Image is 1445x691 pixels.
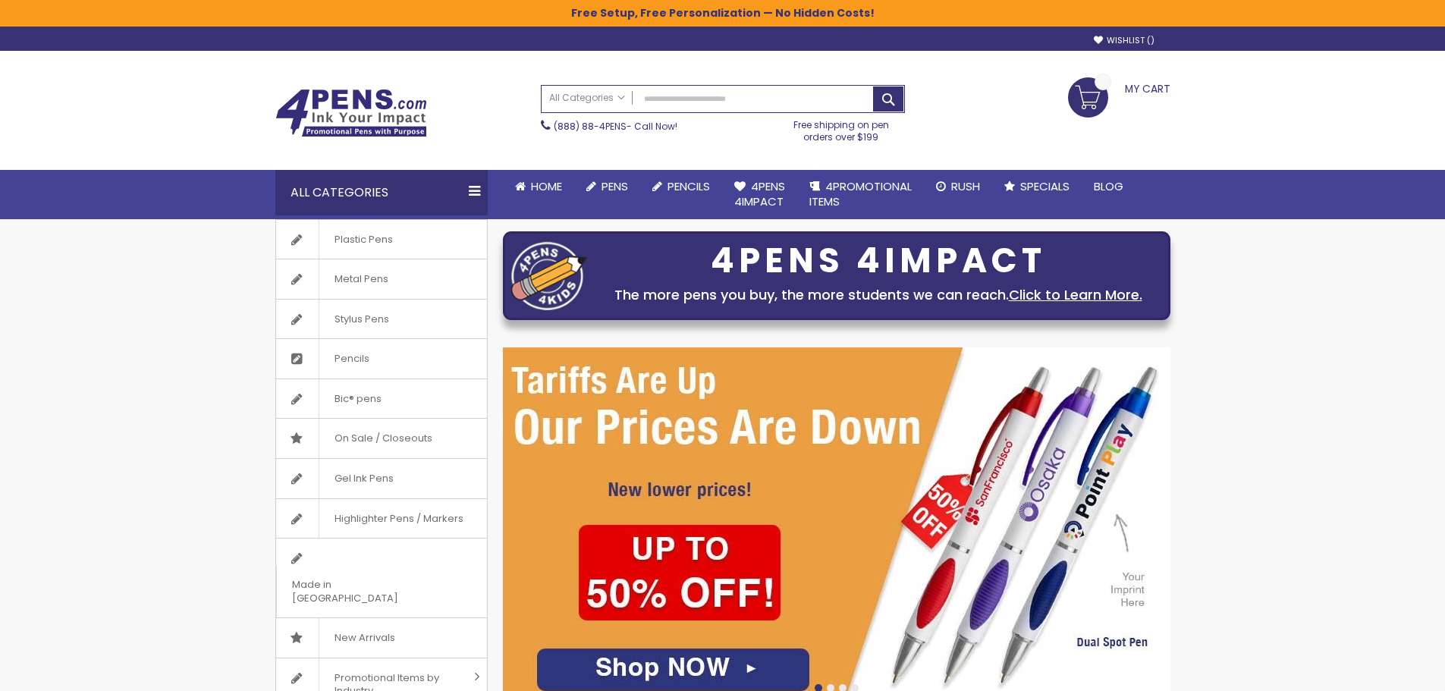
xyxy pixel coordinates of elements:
a: Blog [1082,170,1136,203]
span: 4PROMOTIONAL ITEMS [809,178,912,209]
span: Plastic Pens [319,220,408,259]
a: Pencils [640,170,722,203]
a: Specials [992,170,1082,203]
a: Wishlist [1094,35,1154,46]
span: Specials [1020,178,1070,194]
a: Plastic Pens [276,220,487,259]
a: Highlighter Pens / Markers [276,499,487,539]
span: Metal Pens [319,259,404,299]
span: Pens [602,178,628,194]
a: Home [503,170,574,203]
img: 4Pens Custom Pens and Promotional Products [275,89,427,137]
a: All Categories [542,86,633,111]
span: Pencils [668,178,710,194]
a: Pens [574,170,640,203]
a: Made in [GEOGRAPHIC_DATA] [276,539,487,617]
img: four_pen_logo.png [511,241,587,310]
div: The more pens you buy, the more students we can reach. [595,284,1162,306]
span: Stylus Pens [319,300,404,339]
span: Gel Ink Pens [319,459,409,498]
a: 4PROMOTIONALITEMS [797,170,924,219]
span: New Arrivals [319,618,410,658]
a: Pencils [276,339,487,378]
a: (888) 88-4PENS [554,120,627,133]
span: Blog [1094,178,1123,194]
span: Pencils [319,339,385,378]
span: Rush [951,178,980,194]
div: Free shipping on pen orders over $199 [777,113,905,143]
a: Rush [924,170,992,203]
span: Bic® pens [319,379,397,419]
div: 4PENS 4IMPACT [595,245,1162,277]
span: Home [531,178,562,194]
a: New Arrivals [276,618,487,658]
span: All Categories [549,92,625,104]
a: Bic® pens [276,379,487,419]
span: Made in [GEOGRAPHIC_DATA] [276,565,449,617]
a: Gel Ink Pens [276,459,487,498]
a: 4Pens4impact [722,170,797,219]
span: Highlighter Pens / Markers [319,499,479,539]
a: On Sale / Closeouts [276,419,487,458]
a: Click to Learn More. [1009,285,1142,304]
span: On Sale / Closeouts [319,419,448,458]
a: Metal Pens [276,259,487,299]
div: All Categories [275,170,488,215]
a: Stylus Pens [276,300,487,339]
span: - Call Now! [554,120,677,133]
span: 4Pens 4impact [734,178,785,209]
